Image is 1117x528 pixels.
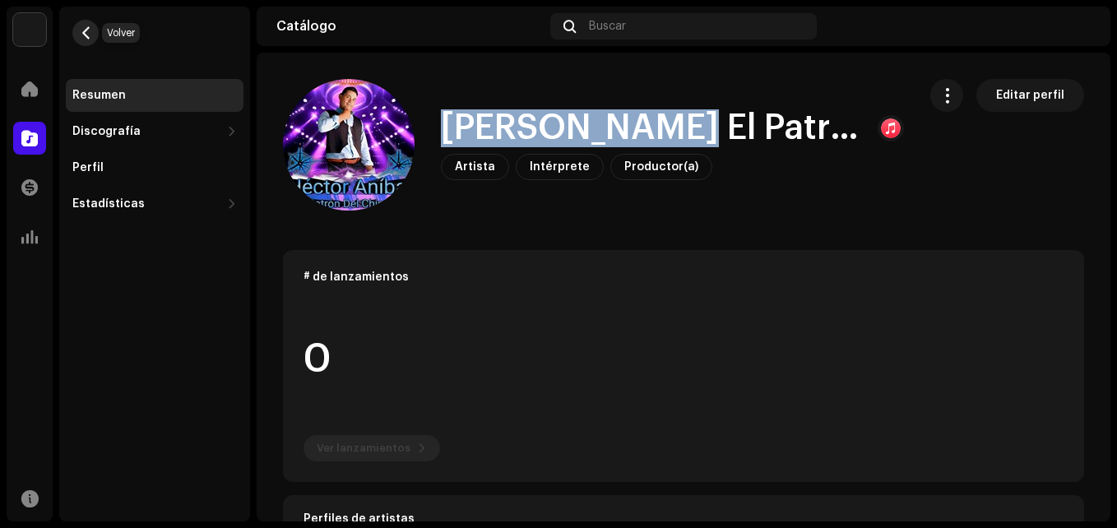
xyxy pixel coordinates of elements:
div: Perfil [72,161,104,174]
div: Estadísticas [72,197,145,211]
img: 0d462f34-4dc9-4ba0-b1b5-12fa5d7e29ff [1064,13,1091,39]
div: Catálogo [276,20,544,33]
span: Editar perfil [996,79,1064,112]
button: Editar perfil [976,79,1084,112]
img: ea8bccfd-604c-4235-9483-785763403365 [283,79,415,211]
h1: [PERSON_NAME] El Patrón Del Chinamo [441,109,864,147]
span: Artista [455,161,495,173]
re-m-nav-dropdown: Estadísticas [66,188,243,220]
re-m-nav-item: Perfil [66,151,243,184]
re-o-card-data: # de lanzamientos [283,250,1084,482]
re-m-nav-dropdown: Discografía [66,115,243,148]
div: Resumen [72,89,126,102]
span: Productor(a) [624,161,698,173]
span: Intérprete [530,161,590,173]
img: 297a105e-aa6c-4183-9ff4-27133c00f2e2 [13,13,46,46]
re-m-nav-item: Resumen [66,79,243,112]
div: Discografía [72,125,141,138]
span: Buscar [589,20,626,33]
strong: Perfiles de artistas [304,512,415,526]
